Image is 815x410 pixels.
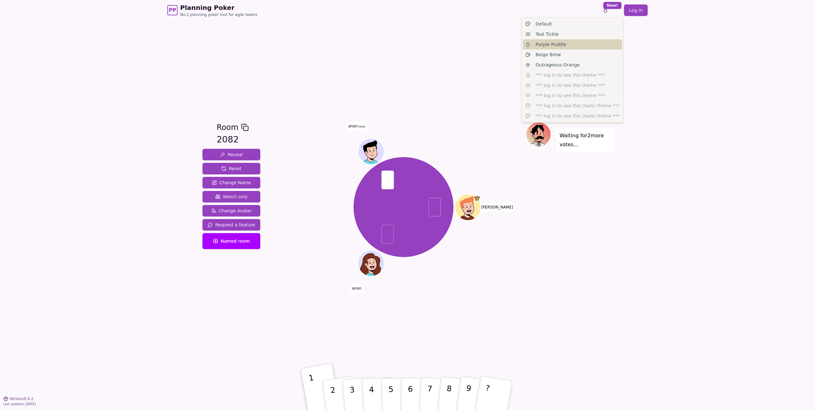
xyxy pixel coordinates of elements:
p: 1 [308,373,319,408]
span: Outrageous Orange [536,62,580,68]
span: Beige Brew [536,51,561,58]
span: Teal Tickle [536,31,559,37]
span: Purple Puddle [536,41,566,48]
span: Default [536,21,552,27]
